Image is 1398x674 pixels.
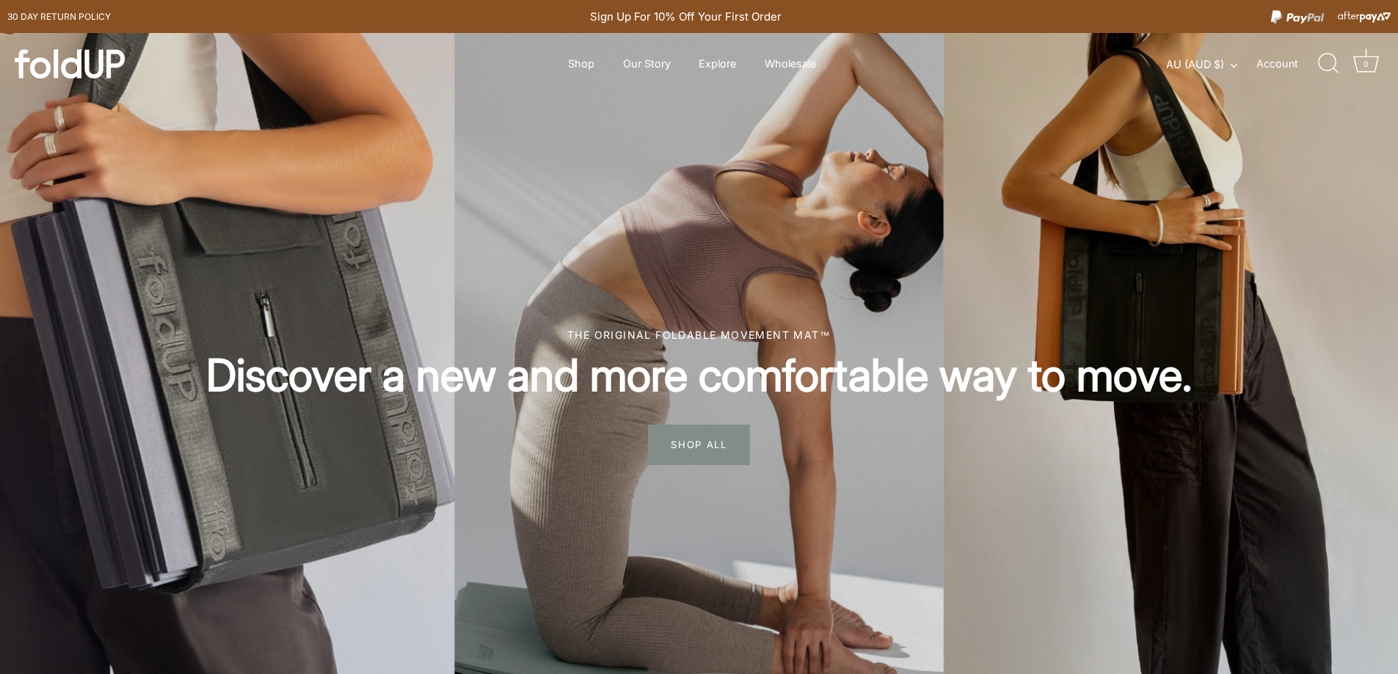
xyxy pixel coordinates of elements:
[751,50,829,78] a: Wholesale
[15,49,233,78] a: foldUP
[1256,55,1324,73] a: Account
[1350,48,1382,80] a: Cart
[532,50,852,78] div: Primary navigation
[1312,48,1344,80] a: Search
[7,8,111,26] a: 30 day Return policy
[1358,56,1373,71] div: 0
[66,348,1332,403] h2: Discover a new and more comfortable way to move.
[15,49,125,78] img: foldUP
[1166,58,1253,71] button: AU (AUD $)
[556,50,608,78] a: Shop
[610,50,683,78] a: Our Story
[686,50,749,78] a: Explore
[66,327,1332,343] div: The original foldable movement mat™
[648,425,750,464] span: SHOP ALL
